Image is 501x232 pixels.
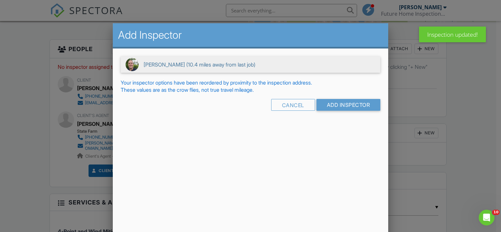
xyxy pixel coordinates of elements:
span: 10 [492,210,500,215]
div: Inspection updated! [419,27,486,42]
span: [PERSON_NAME] (10.4 miles away from last job) [121,56,380,73]
input: Add Inspector [316,99,381,111]
div: These values are as the crow flies, not true travel mileage. [121,86,380,93]
h2: Add Inspector [118,29,383,42]
div: Your inspector options have been reordered by proximity to the inspection address. [121,79,380,86]
img: 20220813_1022080.jpg [126,58,139,71]
iframe: Intercom live chat [479,210,494,225]
div: Cancel [271,99,315,111]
